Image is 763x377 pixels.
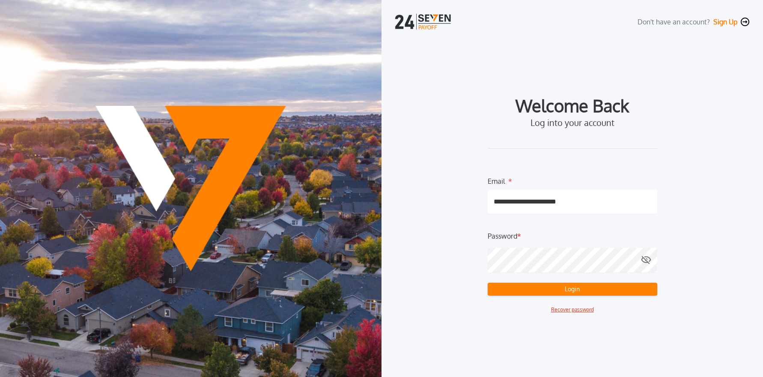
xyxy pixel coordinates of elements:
label: Password [488,231,517,241]
img: Payoff [95,106,286,271]
button: Recover password [551,306,594,314]
button: Login [488,283,657,296]
img: navigation-icon [741,18,749,26]
img: logo [395,14,453,30]
label: Log into your account [531,117,614,128]
label: Email [488,176,505,183]
button: Sign Up [713,18,737,26]
button: Password* [641,248,651,272]
label: Welcome Back [516,99,629,112]
label: Don't have an account? [638,17,710,27]
input: Password* [488,248,657,272]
